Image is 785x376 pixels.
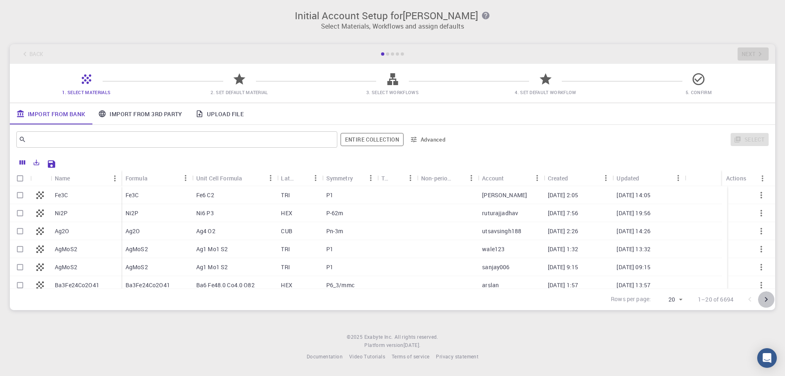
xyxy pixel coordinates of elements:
[617,170,639,186] div: Updated
[617,227,650,235] p: [DATE] 14:26
[404,341,421,349] a: [DATE].
[548,209,579,217] p: [DATE] 7:56
[686,89,712,95] span: 5. Confirm
[281,245,289,253] p: TRI
[126,227,140,235] p: Ag2O
[211,89,268,95] span: 2. Set Default Material
[478,170,543,186] div: Account
[364,171,377,185] button: Menu
[482,170,504,186] div: Account
[15,21,770,31] p: Select Materials, Workflows and assign defaults
[407,133,449,146] button: Advanced
[126,170,148,186] div: Formula
[347,333,364,341] span: © 2025
[504,171,517,185] button: Sort
[322,170,377,186] div: Symmetry
[108,172,121,185] button: Menu
[196,209,214,217] p: Ni6 P3
[349,353,385,361] a: Video Tutorials
[465,171,478,185] button: Menu
[349,353,385,360] span: Video Tutorials
[296,171,309,185] button: Sort
[758,291,774,308] button: Go to next page
[55,245,77,253] p: AgMoS2
[722,170,769,186] div: Actions
[654,294,685,306] div: 20
[326,227,343,235] p: Pn-3m
[43,156,60,172] button: Save Explorer Settings
[612,170,685,186] div: Updated
[179,171,192,185] button: Menu
[92,103,188,124] a: Import From 3rd Party
[531,171,544,185] button: Menu
[548,227,579,235] p: [DATE] 2:26
[55,191,68,199] p: Fe3C
[281,227,292,235] p: CUB
[326,245,333,253] p: P1
[617,263,650,271] p: [DATE] 09:15
[307,353,343,361] a: Documentation
[51,170,121,186] div: Name
[281,191,289,199] p: TRI
[757,348,777,368] div: Open Intercom Messenger
[404,171,417,185] button: Menu
[482,227,521,235] p: utsavsingh188
[242,171,255,185] button: Sort
[756,172,769,185] button: Menu
[421,170,452,186] div: Non-periodic
[404,342,421,348] span: [DATE] .
[392,353,429,361] a: Terms of service
[326,209,343,217] p: P-62m
[548,245,579,253] p: [DATE] 1:32
[436,353,478,361] a: Privacy statement
[515,89,576,95] span: 4. Set Default Workflow
[381,170,391,186] div: Tags
[307,353,343,360] span: Documentation
[192,170,277,186] div: Unit Cell Formula
[281,209,292,217] p: HEX
[482,263,509,271] p: sanjay006
[281,170,296,186] div: Lattice
[277,170,322,186] div: Lattice
[196,263,228,271] p: Ag1 Mo1 S2
[482,281,499,289] p: arslan
[548,170,568,186] div: Created
[341,133,404,146] span: Filter throughout whole library including sets (folders)
[281,263,289,271] p: TRI
[10,103,92,124] a: Import From Bank
[726,170,746,186] div: Actions
[326,191,333,199] p: P1
[482,191,527,199] p: [PERSON_NAME]
[55,281,99,289] p: Ba3Fe24Co2O41
[436,353,478,360] span: Privacy statement
[196,227,215,235] p: Ag4 O2
[30,170,51,186] div: Icon
[617,191,650,199] p: [DATE] 14:05
[482,245,505,253] p: wale123
[281,281,292,289] p: HEX
[326,281,354,289] p: P6_3/mmc
[121,170,192,186] div: Formula
[326,170,353,186] div: Symmetry
[611,295,651,304] p: Rows per page:
[617,245,650,253] p: [DATE] 13:32
[417,170,478,186] div: Non-periodic
[62,89,110,95] span: 1. Select Materials
[482,209,518,217] p: ruturajjadhav
[391,171,404,185] button: Sort
[452,171,465,185] button: Sort
[544,170,613,186] div: Created
[126,245,148,253] p: AgMoS2
[29,156,43,169] button: Export
[264,171,277,185] button: Menu
[126,281,170,289] p: Ba3Fe24Co2O41
[377,170,417,186] div: Tags
[126,191,139,199] p: Fe3C
[364,341,403,349] span: Platform version
[55,263,77,271] p: AgMoS2
[341,133,404,146] button: Entire collection
[366,89,419,95] span: 3. Select Workflows
[548,281,579,289] p: [DATE] 1:57
[196,281,255,289] p: Ba6 Fe48.0 Co4.0 O82
[698,295,733,304] p: 1–20 of 6694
